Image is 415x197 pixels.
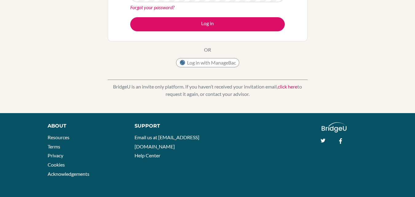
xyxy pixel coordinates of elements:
[135,122,202,130] div: Support
[204,46,211,53] p: OR
[278,84,297,89] a: click here
[48,122,121,130] div: About
[130,17,285,31] button: Log in
[48,162,65,167] a: Cookies
[135,152,160,158] a: Help Center
[48,134,69,140] a: Resources
[48,152,63,158] a: Privacy
[176,58,239,67] button: Log in with ManageBac
[108,83,307,98] p: BridgeU is an invite only platform. If you haven’t received your invitation email, to request it ...
[322,122,346,132] img: logo_white@2x-f4f0deed5e89b7ecb1c2cc34c3e3d731f90f0f143d5ea2071677605dd97b5244.png
[48,144,60,149] a: Terms
[48,171,89,177] a: Acknowledgements
[135,134,199,149] a: Email us at [EMAIL_ADDRESS][DOMAIN_NAME]
[130,4,174,10] a: Forgot your password?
